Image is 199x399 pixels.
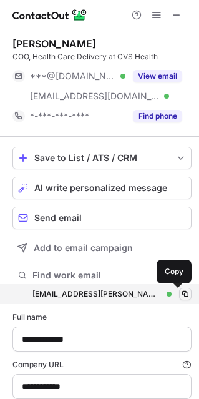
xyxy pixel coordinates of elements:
button: Add to email campaign [12,237,192,259]
button: Find work email [12,267,192,284]
span: Send email [34,213,82,223]
button: Reveal Button [133,70,182,82]
div: Save to List / ATS / CRM [34,153,170,163]
button: Send email [12,207,192,229]
span: AI write personalized message [34,183,167,193]
span: [EMAIL_ADDRESS][DOMAIN_NAME] [30,91,160,102]
button: AI write personalized message [12,177,192,199]
span: Add to email campaign [34,243,133,253]
div: COO, Health Care Delivery at CVS Health [12,51,192,62]
label: Company URL [12,359,192,370]
button: save-profile-one-click [12,147,192,169]
div: [PERSON_NAME] [12,37,96,50]
button: Reveal Button [133,110,182,122]
div: [EMAIL_ADDRESS][PERSON_NAME][DOMAIN_NAME] [32,288,162,300]
label: Full name [12,312,192,323]
span: ***@[DOMAIN_NAME] [30,71,116,82]
span: Find work email [32,270,177,281]
img: ContactOut v5.3.10 [12,7,87,22]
